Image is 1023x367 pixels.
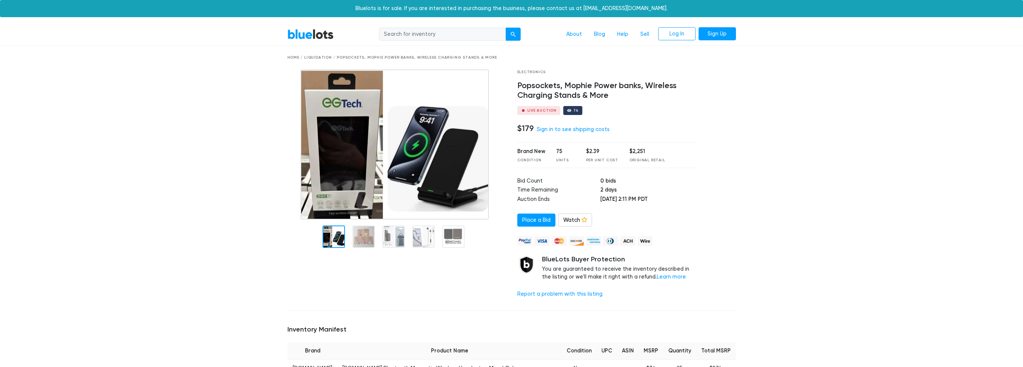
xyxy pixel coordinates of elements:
div: $2.39 [586,147,618,156]
div: Home / Liquidation / Popsockets, Mophie Power banks, Wireless Charging Stands & More [287,55,736,60]
img: buyer_protection_shield-3b65640a83011c7d3ede35a8e5a80bfdfaa6a97447f0071c1475b91a4b0b3d01.png [517,255,536,274]
td: Auction Ends [517,195,601,205]
th: UPC [597,342,617,360]
th: Condition [561,342,597,360]
a: BlueLots [287,29,334,40]
td: [DATE] 2:11 PM PDT [600,195,697,205]
td: Time Remaining [517,186,601,195]
th: MSRP [639,342,663,360]
a: Help [611,27,634,41]
th: Brand [287,342,338,360]
input: Search for inventory [379,28,506,41]
th: Quantity [663,342,696,360]
img: wire-908396882fe19aaaffefbd8e17b12f2f29708bd78693273c0e28e3a24408487f.png [638,236,653,246]
img: discover-82be18ecfda2d062aad2762c1ca80e2d36a4073d45c9e0ffae68cd515fbd3d32.png [569,236,584,246]
h5: BlueLots Buyer Protection [542,255,698,264]
div: Electronics [517,69,698,75]
a: Sign in to see shipping costs [537,126,610,133]
img: ach-b7992fed28a4f97f893c574229be66187b9afb3f1a8d16a4691d3d3140a8ab00.png [620,236,635,246]
img: paypal_credit-80455e56f6e1299e8d57f40c0dcee7b8cd4ae79b9eccbfc37e2480457ba36de9.png [517,236,532,246]
div: 75 [556,147,575,156]
div: $2,251 [629,147,665,156]
a: Blog [588,27,611,41]
img: diners_club-c48f30131b33b1bb0e5d0e2dbd43a8bea4cb12cb2961413e2f4250e06c020426.png [603,236,618,246]
a: Log In [658,27,696,41]
a: Learn more [657,274,686,280]
img: visa-79caf175f036a155110d1892330093d4c38f53c55c9ec9e2c3a54a56571784bb.png [534,236,549,246]
a: Watch [558,214,592,227]
a: Report a problem with this listing [517,291,603,297]
img: american_express-ae2a9f97a040b4b41f6397f7637041a5861d5f99d0716c09922aba4e24c8547d.png [586,236,601,246]
td: Bid Count [517,177,601,186]
a: About [560,27,588,41]
a: Place a Bid [517,214,555,227]
div: 74 [573,109,579,112]
img: mastercard-42073d1d8d11d6635de4c079ffdb20a4f30a903dc55d1612383a1b395dd17f39.png [552,236,567,246]
div: Original Retail [629,158,665,163]
div: Condition [517,158,545,163]
td: 2 days [600,186,697,195]
th: ASIN [617,342,639,360]
h5: Inventory Manifest [287,326,736,334]
a: Sign Up [699,27,736,41]
h4: $179 [517,124,534,133]
th: Total MSRP [696,342,736,360]
div: Units [556,158,575,163]
td: 0 bids [600,177,697,186]
a: Sell [634,27,655,41]
img: c41d02d1-b92c-44ca-9fdb-e6e22cd9c539-1756398261.jpg [301,69,489,220]
div: Per Unit Cost [586,158,618,163]
div: You are guaranteed to receive the inventory described in the listing or we'll make it right with ... [542,255,698,281]
h4: Popsockets, Mophie Power banks, Wireless Charging Stands & More [517,81,698,100]
th: Product Name [338,342,561,360]
div: Brand New [517,147,545,156]
div: Live Auction [527,109,557,112]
